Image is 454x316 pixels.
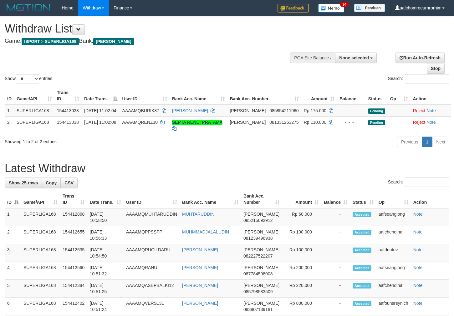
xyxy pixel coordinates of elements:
th: Game/API: activate to sort column ascending [21,190,60,208]
a: [PERSON_NAME] [182,265,218,270]
td: 154412868 [60,208,87,226]
span: Accepted [353,248,371,253]
h1: Latest Withdraw [5,162,449,175]
div: - - - [339,108,363,114]
td: SUPERLIGA168 [21,208,60,226]
td: aafduntev [376,244,411,262]
img: MOTION_logo.png [5,3,52,13]
td: [DATE] 10:54:50 [87,244,124,262]
a: Run Auto-Refresh [395,53,445,63]
a: Note [426,108,436,113]
th: Bank Acc. Name: activate to sort column ascending [170,87,227,105]
td: 154412384 [60,280,87,298]
td: - [321,262,350,280]
a: [PERSON_NAME] [182,247,218,252]
td: AAAAMQASEPBALKI12 [124,280,180,298]
th: User ID: activate to sort column ascending [120,87,170,105]
th: Bank Acc. Number: activate to sort column ascending [227,87,301,105]
td: AAAAMQMUHTARUDDIN [124,208,180,226]
td: AAAAMQPPSSPP [124,226,180,244]
span: Copy 087784598008 to clipboard [243,271,273,276]
span: Pending [368,120,385,125]
th: ID: activate to sort column descending [5,190,21,208]
span: 34 [340,2,349,7]
label: Show entries [5,74,52,83]
span: CSV [64,180,74,185]
td: AAAAMQVERS131 [124,298,180,315]
span: [PERSON_NAME] [230,108,266,113]
td: [DATE] 10:51:24 [87,298,124,315]
td: [DATE] 10:51:32 [87,262,124,280]
span: [PERSON_NAME] [243,247,279,252]
td: aafchendina [376,280,411,298]
td: [DATE] 10:51:25 [87,280,124,298]
th: Balance [337,87,366,105]
span: Accepted [353,212,371,217]
td: 154412560 [60,262,87,280]
button: None selected [335,53,377,63]
td: Rp 100,000 [282,244,321,262]
td: - [321,244,350,262]
span: [DATE] 11:02:08 [84,120,116,125]
th: Amount: activate to sort column ascending [282,190,321,208]
input: Search: [405,178,449,187]
a: Note [413,229,423,234]
th: Status: activate to sort column ascending [350,190,376,208]
td: - [321,298,350,315]
td: 154412655 [60,226,87,244]
span: Show 25 rows [9,180,38,185]
td: - [321,280,350,298]
div: - - - [339,119,363,125]
span: Copy 081239496938 to clipboard [243,236,273,241]
span: Accepted [353,301,371,306]
td: - [321,208,350,226]
td: 5 [5,280,21,298]
th: Date Trans.: activate to sort column ascending [87,190,124,208]
a: MUHTARUDDIN [182,212,214,217]
td: [DATE] 10:56:33 [87,226,124,244]
span: Copy [46,180,57,185]
a: Reject [413,108,426,113]
span: Pending [368,108,385,114]
th: Amount: activate to sort column ascending [301,87,337,105]
td: 6 [5,298,21,315]
span: ISPORT > SUPERLIGA168 [22,38,79,45]
a: [PERSON_NAME] [182,301,218,306]
td: AAAAMQRUCILDARU [124,244,180,262]
td: Rp 200,000 [282,262,321,280]
a: [PERSON_NAME] [182,283,218,288]
span: [DATE] 11:02:04 [84,108,116,113]
td: SUPERLIGA168 [14,105,54,117]
a: Note [413,247,423,252]
td: SUPERLIGA168 [21,298,60,315]
a: Stop [427,63,445,74]
a: CSV [60,178,78,188]
span: 154413038 [57,120,79,125]
a: Note [413,212,423,217]
a: Note [413,301,423,306]
td: 154412635 [60,244,87,262]
a: 1 [422,137,432,147]
span: 154413033 [57,108,79,113]
td: - [321,226,350,244]
td: SUPERLIGA168 [21,226,60,244]
td: 3 [5,244,21,262]
span: Accepted [353,230,371,235]
label: Search: [388,178,449,187]
a: SEPTA RENDI PRATAMA [172,120,222,125]
th: Balance: activate to sort column ascending [321,190,350,208]
span: Copy 081331253275 to clipboard [269,120,298,125]
span: Rp 175.000 [304,108,326,113]
td: 1 [5,105,14,117]
th: Game/API: activate to sort column ascending [14,87,54,105]
th: Trans ID: activate to sort column ascending [54,87,82,105]
th: Date Trans.: activate to sort column descending [82,87,120,105]
td: 4 [5,262,21,280]
td: SUPERLIGA168 [21,244,60,262]
td: SUPERLIGA168 [21,262,60,280]
td: Rp 60,000 [282,208,321,226]
span: Copy 085798583509 to clipboard [243,289,273,294]
a: Note [413,265,423,270]
span: [PERSON_NAME] [243,212,279,217]
img: panduan.png [354,4,385,12]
